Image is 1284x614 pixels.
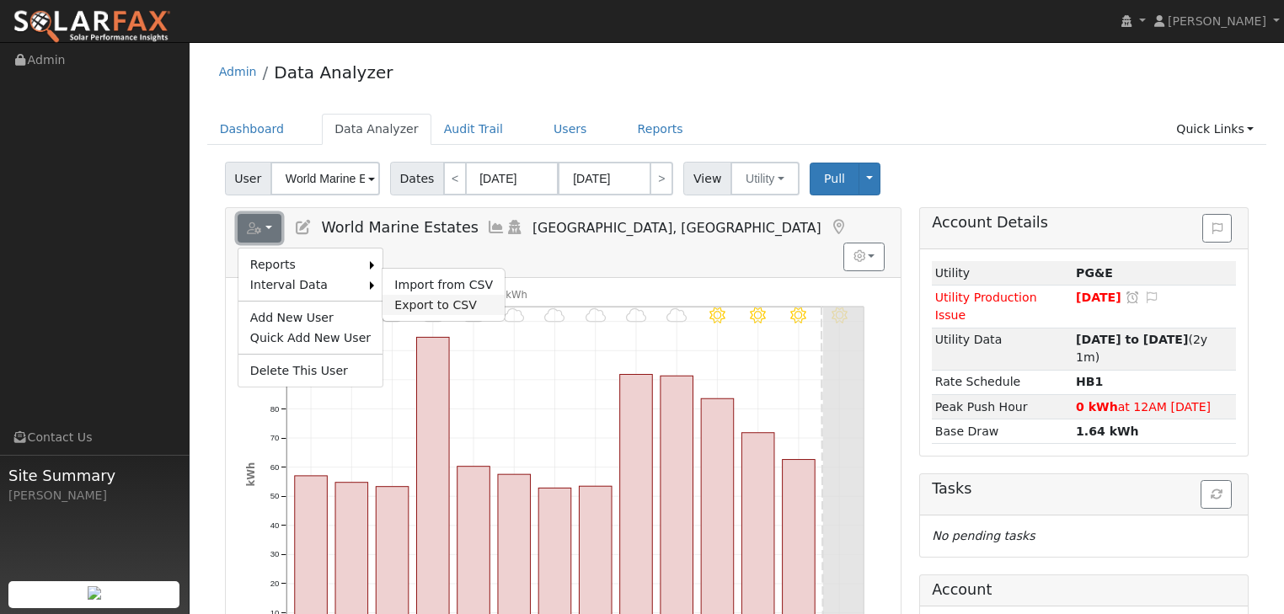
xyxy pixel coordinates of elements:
text: 60 [270,462,280,472]
a: Import from CSV [383,275,505,295]
strong: ID: 17251064, authorized: 09/04/25 [1076,266,1113,280]
td: Peak Push Hour [932,394,1073,419]
td: Base Draw [932,419,1073,444]
h5: Account [932,581,992,598]
i: 9/17 - Cloudy [545,307,565,323]
a: Delete This User [238,360,383,381]
text: 80 [270,404,280,414]
a: Quick Links [1164,114,1266,145]
text: 20 [270,579,280,588]
i: No pending tasks [932,529,1035,542]
a: > [650,162,673,195]
a: Add New User [238,307,383,328]
a: Data Analyzer [274,62,393,83]
strong: 1.64 kWh [1076,424,1139,438]
a: Interval Data [238,275,370,295]
span: User [225,162,271,195]
span: World Marine Estates [321,219,479,236]
strong: [DATE] to [DATE] [1076,333,1188,346]
text: 40 [270,521,280,530]
i: 9/23 - Clear [791,307,807,323]
h5: Tasks [932,480,1236,498]
span: View [683,162,731,195]
text: 50 [270,491,280,500]
td: at 12AM [DATE] [1073,394,1237,419]
img: SolarFax [13,9,171,45]
span: (2y 1m) [1076,333,1207,364]
a: Export to CSV [383,295,505,315]
i: 9/18 - Cloudy [586,307,606,323]
a: Reports [625,114,696,145]
span: Pull [824,172,845,185]
i: 9/13 - Cloudy [382,307,402,323]
span: Dates [390,162,444,195]
strong: 0 kWh [1076,400,1118,414]
a: Admin [219,65,257,78]
button: Utility [730,162,800,195]
button: Issue History [1202,214,1232,243]
text: 70 [270,433,280,442]
i: 9/19 - Cloudy [626,307,646,323]
a: Users [541,114,600,145]
a: Edit User (36758) [294,219,313,236]
a: Audit Trail [431,114,516,145]
strong: M [1076,375,1103,388]
text: kWh [244,462,256,487]
text: 30 [270,550,280,559]
a: Reports [238,254,370,275]
a: Multi-Series Graph [487,219,506,236]
a: < [443,162,467,195]
i: 9/22 - Clear [751,307,767,323]
i: 9/15 - Cloudy [463,307,484,323]
span: [GEOGRAPHIC_DATA], [GEOGRAPHIC_DATA] [532,220,821,236]
text: Net Consumption 895 kWh [396,288,527,300]
span: [DATE] [1076,291,1121,304]
span: Site Summary [8,464,180,487]
div: [PERSON_NAME] [8,487,180,505]
td: Rate Schedule [932,370,1073,394]
i: 9/16 - Cloudy [504,307,524,323]
a: Login As (last Never) [506,219,524,236]
button: Pull [810,163,859,195]
a: Data Analyzer [322,114,431,145]
a: Map [830,219,848,236]
h5: Account Details [932,214,1236,232]
img: retrieve [88,586,101,600]
a: Dashboard [207,114,297,145]
input: Select a User [270,162,380,195]
span: [PERSON_NAME] [1168,14,1266,28]
i: 9/14 - Cloudy [423,307,443,323]
td: Utility Data [932,328,1073,370]
button: Refresh [1201,480,1232,509]
a: Quick Add New User [238,328,383,348]
i: Edit Issue [1144,291,1159,303]
span: Utility Production Issue [935,291,1037,322]
i: 9/20 - Cloudy [666,307,687,323]
i: 9/21 - Clear [709,307,725,323]
a: Snooze this issue [1126,291,1141,304]
td: Utility [932,261,1073,286]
